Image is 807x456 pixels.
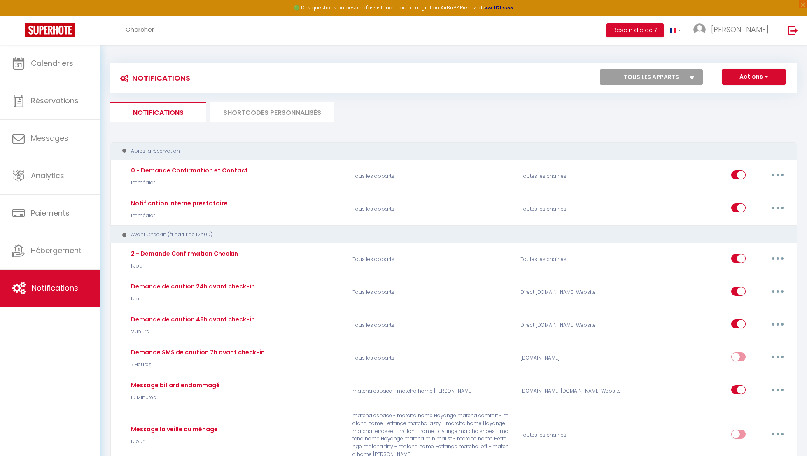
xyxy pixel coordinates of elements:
div: Demande de caution 24h avant check-in [129,282,255,291]
span: [PERSON_NAME] [711,24,769,35]
img: logout [788,25,798,35]
p: Tous les apparts [347,313,515,337]
li: SHORTCODES PERSONNALISÉS [210,102,334,122]
p: 2 Jours [129,328,255,336]
img: ... [693,23,706,36]
div: Message billard endommagé [129,381,220,390]
div: Toutes les chaines [515,248,627,272]
div: Après la réservation [118,147,776,155]
h3: Notifications [116,69,190,87]
div: 2 - Demande Confirmation Checkin [129,249,238,258]
img: Super Booking [25,23,75,37]
p: Immédiat [129,212,228,220]
p: matcha espace - matcha home [PERSON_NAME] [347,379,515,403]
button: Besoin d'aide ? [606,23,664,37]
span: Réservations [31,95,79,106]
div: [DOMAIN_NAME] [515,346,627,370]
p: Immédiat [129,179,248,187]
span: Analytics [31,170,64,181]
div: 0 - Demande Confirmation et Contact [129,166,248,175]
a: ... [PERSON_NAME] [687,16,779,45]
p: Tous les apparts [347,346,515,370]
span: Messages [31,133,68,143]
p: Tous les apparts [347,197,515,221]
p: 1 Jour [129,438,218,446]
span: Calendriers [31,58,73,68]
div: Direct [DOMAIN_NAME] Website [515,313,627,337]
span: Paiements [31,208,70,218]
div: Message la veille du ménage [129,425,218,434]
p: 1 Jour [129,295,255,303]
div: Direct [DOMAIN_NAME] Website [515,281,627,305]
p: 7 Heures [129,361,265,369]
p: Tous les apparts [347,281,515,305]
p: 1 Jour [129,262,238,270]
a: >>> ICI <<<< [485,4,514,11]
p: Tous les apparts [347,164,515,188]
div: Demande de caution 48h avant check-in [129,315,255,324]
div: Avant Checkin (à partir de 12h00) [118,231,776,239]
div: [DOMAIN_NAME] [DOMAIN_NAME] Website [515,379,627,403]
a: Chercher [119,16,160,45]
span: Notifications [32,283,78,293]
button: Actions [722,69,786,85]
p: Tous les apparts [347,248,515,272]
div: Demande SMS de caution 7h avant check-in [129,348,265,357]
li: Notifications [110,102,206,122]
div: Toutes les chaines [515,164,627,188]
div: Toutes les chaines [515,197,627,221]
p: 10 Minutes [129,394,220,402]
span: Hébergement [31,245,82,256]
div: Notification interne prestataire [129,199,228,208]
span: Chercher [126,25,154,34]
